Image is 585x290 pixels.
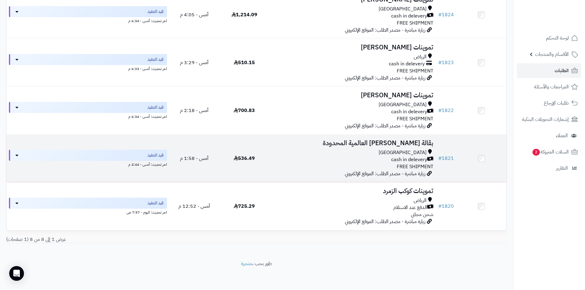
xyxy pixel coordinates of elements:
[414,53,427,60] span: الرياض
[438,155,454,162] a: #1821
[345,170,425,177] span: زيارة مباشرة - مصدر الطلب: الموقع الإلكتروني
[180,59,209,66] span: أمس - 3:29 م
[438,203,442,210] span: #
[517,63,581,78] a: الطلبات
[543,17,579,29] img: logo-2.png
[391,156,427,163] span: cash in delevery
[438,59,442,66] span: #
[234,107,255,114] span: 700.83
[345,26,425,34] span: زيارة مباشرة - مصدر الطلب: الموقع الإلكتروني
[535,50,569,59] span: الأقسام والمنتجات
[234,59,255,66] span: 510.15
[180,11,209,18] span: أمس - 4:05 م
[532,149,540,156] span: 2
[532,148,569,156] span: السلات المتروكة
[438,203,454,210] a: #1820
[178,203,210,210] span: أمس - 12:52 م
[147,56,163,63] span: قيد التنفيذ
[147,200,163,206] span: قيد التنفيذ
[438,11,454,18] a: #1824
[517,161,581,176] a: التقارير
[522,115,569,124] span: إشعارات التحويلات البنكية
[556,164,568,172] span: التقارير
[180,107,209,114] span: أمس - 2:18 م
[393,204,427,211] span: الدفع عند الاستلام
[438,155,442,162] span: #
[438,107,454,114] a: #1822
[147,104,163,110] span: قيد التنفيذ
[9,209,167,215] div: اخر تحديث: اليوم - 7:57 ص
[546,34,569,42] span: لوحة التحكم
[234,155,255,162] span: 536.49
[556,131,568,140] span: العملاء
[241,260,252,267] a: متجرة
[9,266,24,281] div: Open Intercom Messenger
[147,9,163,15] span: قيد التنفيذ
[272,140,433,147] h3: بقالة [PERSON_NAME] العالمية المحدودة
[438,59,454,66] a: #1823
[544,99,569,107] span: طلبات الإرجاع
[414,197,427,204] span: الرياض
[272,188,433,195] h3: تموينات كوكب الزمرد
[379,101,427,108] span: [GEOGRAPHIC_DATA]
[517,31,581,45] a: لوحة التحكم
[345,74,425,82] span: زيارة مباشرة - مصدر الطلب: الموقع الإلكتروني
[9,17,167,24] div: اخر تحديث: أمس - 6:34 م
[389,60,425,68] span: cash in delevery
[232,11,257,18] span: 1,214.09
[345,218,425,225] span: زيارة مباشرة - مصدر الطلب: الموقع الإلكتروني
[397,115,433,122] span: FREE SHIPMENT
[517,128,581,143] a: العملاء
[438,107,442,114] span: #
[534,83,569,91] span: المراجعات والأسئلة
[147,152,163,158] span: قيد التنفيذ
[379,6,427,13] span: [GEOGRAPHIC_DATA]
[397,67,433,75] span: FREE SHIPMENT
[517,145,581,159] a: السلات المتروكة2
[438,11,442,18] span: #
[555,66,569,75] span: الطلبات
[411,211,433,218] span: شحن مجاني
[391,108,427,115] span: cash in delevery
[397,19,433,27] span: FREE SHIPMENT
[397,163,433,170] span: FREE SHIPMENT
[517,112,581,127] a: إشعارات التحويلات البنكية
[272,92,433,99] h3: تموينات [PERSON_NAME]
[517,79,581,94] a: المراجعات والأسئلة
[180,155,209,162] span: أمس - 1:58 م
[379,149,427,156] span: [GEOGRAPHIC_DATA]
[9,113,167,119] div: اخر تحديث: أمس - 6:34 م
[391,13,427,20] span: cash in delevery
[234,203,255,210] span: 725.29
[345,122,425,130] span: زيارة مباشرة - مصدر الطلب: الموقع الإلكتروني
[9,161,167,167] div: اخر تحديث: أمس - 2:44 م
[517,96,581,110] a: طلبات الإرجاع
[9,65,167,72] div: اخر تحديث: أمس - 6:33 م
[2,236,256,243] div: عرض 1 إلى 8 من 8 (1 صفحات)
[272,44,433,51] h3: تموينات [PERSON_NAME]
